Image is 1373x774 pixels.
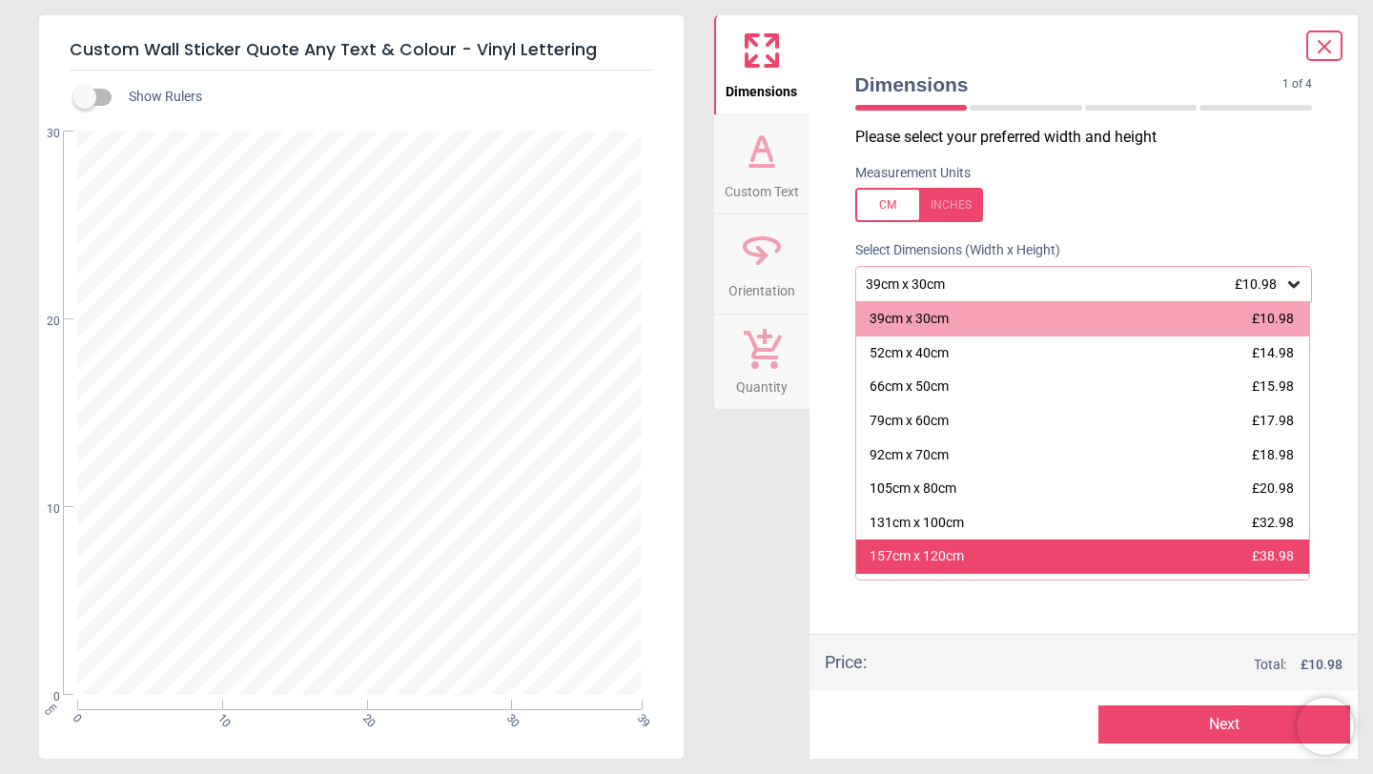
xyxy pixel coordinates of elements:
[24,501,60,518] span: 10
[726,73,797,102] span: Dimensions
[870,344,949,363] div: 52cm x 40cm
[870,514,964,533] div: 131cm x 100cm
[1252,311,1294,326] span: £10.98
[1098,705,1350,743] button: Next
[855,164,971,183] label: Measurement Units
[1252,515,1294,530] span: £32.98
[714,115,809,214] button: Custom Text
[736,369,788,397] span: Quantity
[825,650,867,674] div: Price :
[895,656,1343,675] div: Total:
[70,31,653,71] h5: Custom Wall Sticker Quote Any Text & Colour - Vinyl Lettering
[714,214,809,314] button: Orientation
[870,412,949,431] div: 79cm x 60cm
[725,173,799,202] span: Custom Text
[855,71,1283,98] span: Dimensions
[840,241,1060,260] label: Select Dimensions (Width x Height)
[24,314,60,330] span: 20
[1252,413,1294,428] span: £17.98
[870,377,949,397] div: 66cm x 50cm
[855,127,1328,148] p: Please select your preferred width and height
[864,276,1285,293] div: 39cm x 30cm
[1252,447,1294,462] span: £18.98
[714,15,809,114] button: Dimensions
[1252,345,1294,360] span: £14.98
[1297,698,1354,755] iframe: Brevo live chat
[24,689,60,705] span: 0
[1308,657,1342,672] span: 10.98
[1282,76,1312,92] span: 1 of 4
[85,86,684,109] div: Show Rulers
[1252,480,1294,496] span: £20.98
[870,446,949,465] div: 92cm x 70cm
[24,126,60,142] span: 30
[1235,276,1277,292] span: £10.98
[1301,656,1342,675] span: £
[728,273,795,301] span: Orientation
[870,310,949,329] div: 39cm x 30cm
[714,315,809,410] button: Quantity
[1252,548,1294,563] span: £38.98
[1252,378,1294,394] span: £15.98
[870,479,956,499] div: 105cm x 80cm
[870,547,964,566] div: 157cm x 120cm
